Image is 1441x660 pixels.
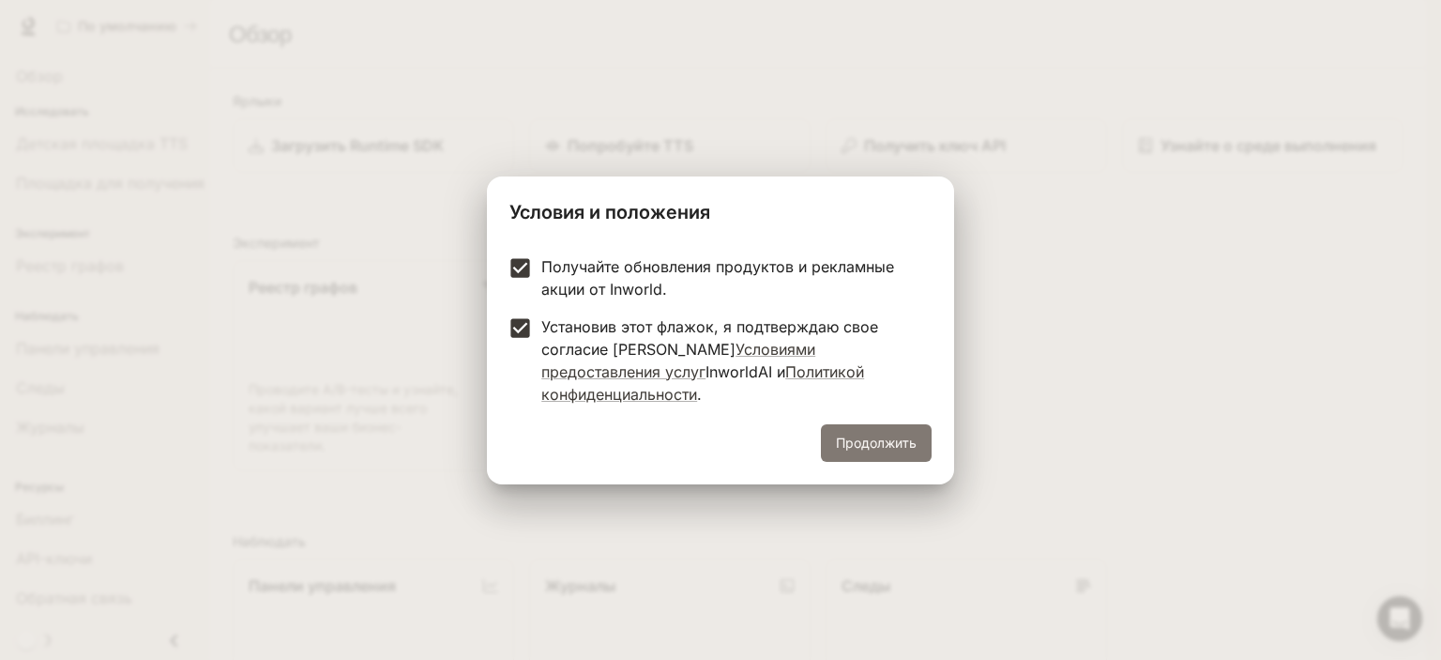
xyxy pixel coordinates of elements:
font: . [697,385,702,404]
font: Условия и положения [509,201,710,223]
font: Установив этот флажок, я подтверждаю свое согласие [PERSON_NAME] [541,317,878,359]
a: Политикой конфиденциальности [541,362,864,404]
font: Продолжить [836,435,917,451]
font: InworldAI и [705,362,785,381]
a: Условиями предоставления услуг [541,340,815,381]
button: Продолжить [821,424,932,462]
font: Получайте обновления продуктов и рекламные акции от Inworld. [541,257,894,299]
